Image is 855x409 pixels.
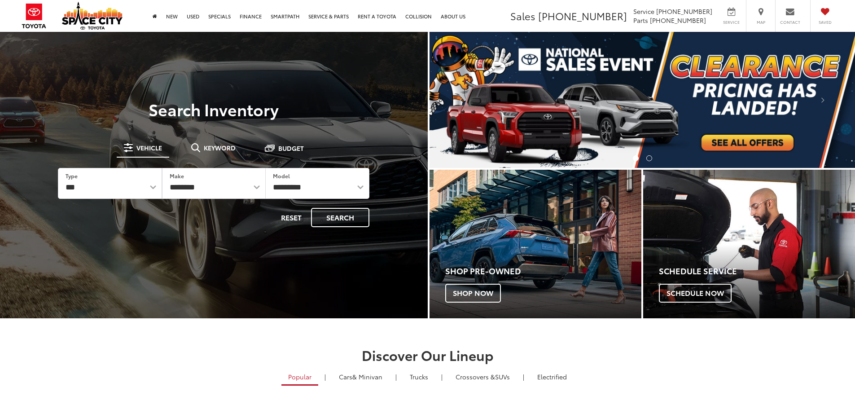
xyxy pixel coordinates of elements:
[646,155,652,161] li: Go to slide number 2.
[278,145,304,151] span: Budget
[445,267,641,276] h4: Shop Pre-Owned
[656,7,712,16] span: [PHONE_NUMBER]
[322,372,328,381] li: |
[521,372,526,381] li: |
[633,7,654,16] span: Service
[780,19,800,25] span: Contact
[643,170,855,318] div: Toyota
[633,155,639,161] li: Go to slide number 1.
[273,208,309,227] button: Reset
[449,369,517,384] a: SUVs
[643,170,855,318] a: Schedule Service Schedule Now
[62,2,123,30] img: Space City Toyota
[204,145,236,151] span: Keyword
[393,372,399,381] li: |
[352,372,382,381] span: & Minivan
[659,284,732,303] span: Schedule Now
[281,369,318,386] a: Popular
[633,16,648,25] span: Parts
[650,16,706,25] span: [PHONE_NUMBER]
[538,9,627,23] span: [PHONE_NUMBER]
[659,267,855,276] h4: Schedule Service
[510,9,535,23] span: Sales
[273,172,290,180] label: Model
[430,170,641,318] a: Shop Pre-Owned Shop Now
[439,372,445,381] li: |
[170,172,184,180] label: Make
[403,369,435,384] a: Trucks
[136,145,162,151] span: Vehicle
[721,19,741,25] span: Service
[311,208,369,227] button: Search
[66,172,78,180] label: Type
[791,50,855,150] button: Click to view next picture.
[815,19,835,25] span: Saved
[332,369,389,384] a: Cars
[430,170,641,318] div: Toyota
[38,100,390,118] h3: Search Inventory
[430,50,493,150] button: Click to view previous picture.
[111,347,744,362] h2: Discover Our Lineup
[531,369,574,384] a: Electrified
[445,284,501,303] span: Shop Now
[751,19,771,25] span: Map
[456,372,495,381] span: Crossovers &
